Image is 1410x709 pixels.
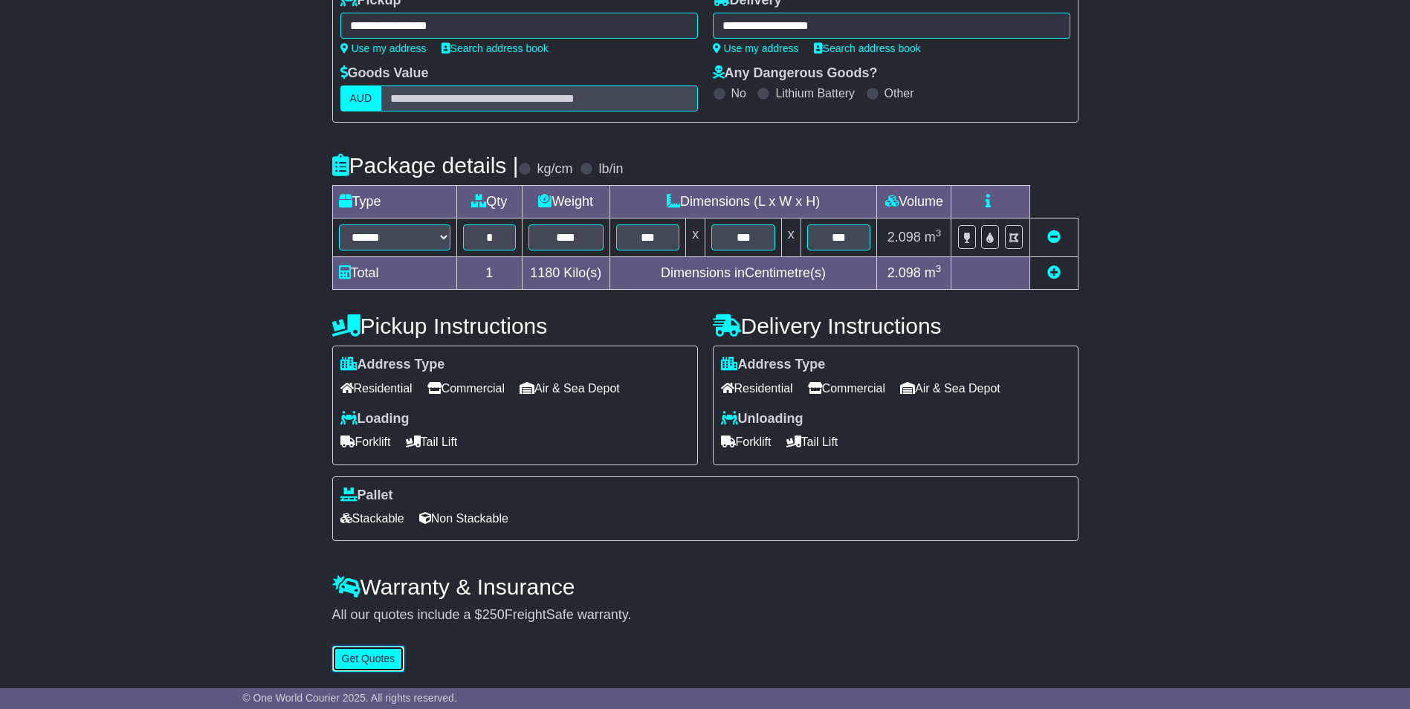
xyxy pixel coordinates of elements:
[340,411,410,427] label: Loading
[522,257,609,290] td: Kilo(s)
[713,65,878,82] label: Any Dangerous Goods?
[522,186,609,218] td: Weight
[332,314,698,338] h4: Pickup Instructions
[406,430,458,453] span: Tail Lift
[713,314,1078,338] h4: Delivery Instructions
[456,257,522,290] td: 1
[442,42,549,54] a: Search address book
[340,488,393,504] label: Pallet
[332,574,1078,599] h4: Warranty & Insurance
[731,86,746,100] label: No
[340,357,445,373] label: Address Type
[340,65,429,82] label: Goods Value
[786,430,838,453] span: Tail Lift
[456,186,522,218] td: Qty
[1047,230,1061,245] a: Remove this item
[721,430,772,453] span: Forklift
[814,42,921,54] a: Search address book
[520,377,620,400] span: Air & Sea Depot
[609,257,877,290] td: Dimensions in Centimetre(s)
[925,265,942,280] span: m
[887,265,921,280] span: 2.098
[340,507,404,530] span: Stackable
[332,646,405,672] button: Get Quotes
[721,357,826,373] label: Address Type
[781,218,801,257] td: x
[530,265,560,280] span: 1180
[1047,265,1061,280] a: Add new item
[808,377,885,400] span: Commercial
[242,692,457,704] span: © One World Courier 2025. All rights reserved.
[340,85,382,111] label: AUD
[609,186,877,218] td: Dimensions (L x W x H)
[887,230,921,245] span: 2.098
[340,430,391,453] span: Forklift
[900,377,1000,400] span: Air & Sea Depot
[537,161,572,178] label: kg/cm
[721,411,803,427] label: Unloading
[340,377,413,400] span: Residential
[936,227,942,239] sup: 3
[713,42,799,54] a: Use my address
[598,161,623,178] label: lb/in
[482,607,505,622] span: 250
[419,507,508,530] span: Non Stackable
[925,230,942,245] span: m
[332,607,1078,624] div: All our quotes include a $ FreightSafe warranty.
[340,42,427,54] a: Use my address
[877,186,951,218] td: Volume
[332,257,456,290] td: Total
[686,218,705,257] td: x
[885,86,914,100] label: Other
[332,186,456,218] td: Type
[332,153,519,178] h4: Package details |
[721,377,793,400] span: Residential
[427,377,505,400] span: Commercial
[936,263,942,274] sup: 3
[775,86,855,100] label: Lithium Battery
